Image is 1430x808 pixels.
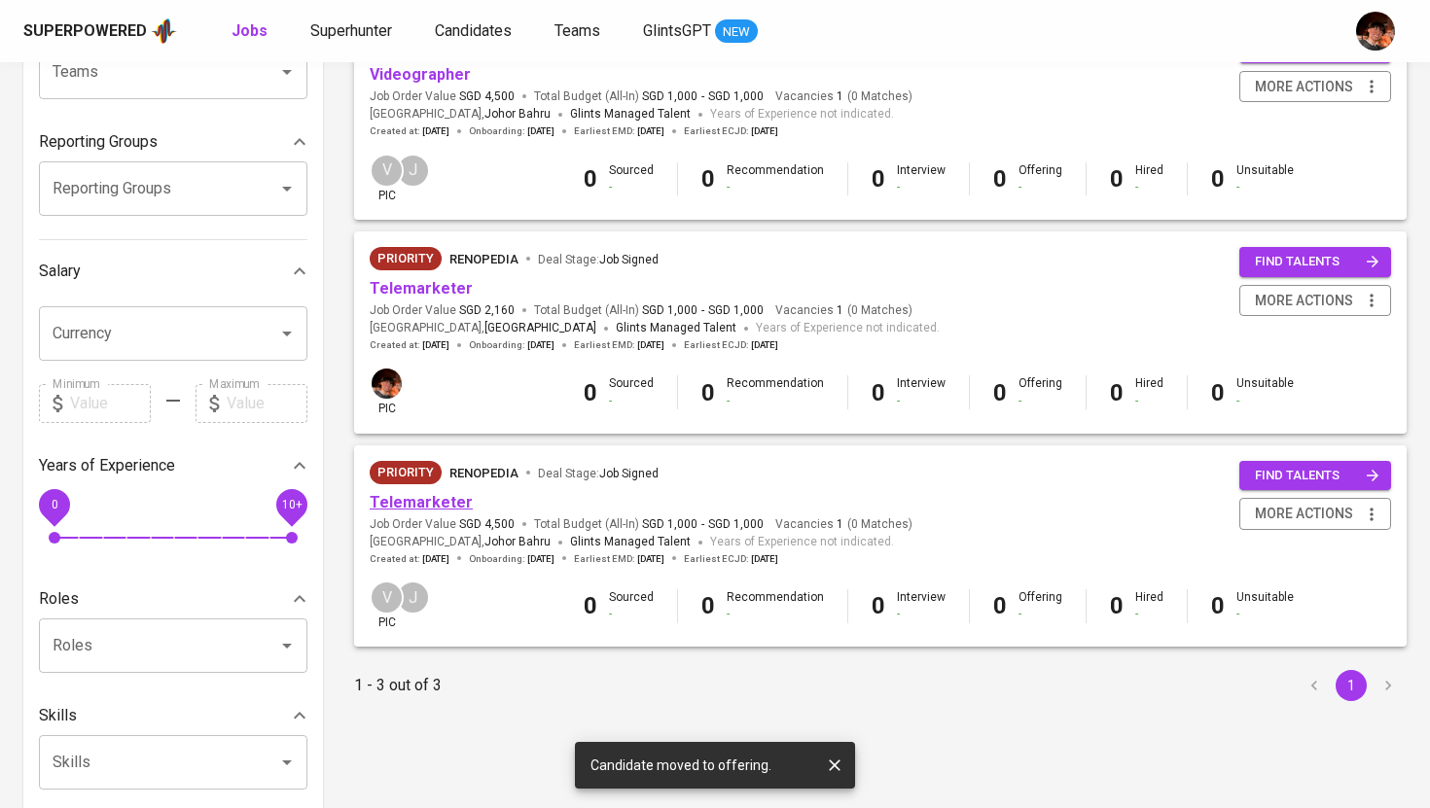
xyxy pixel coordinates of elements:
[232,21,268,40] b: Jobs
[1336,670,1367,701] button: page 1
[775,88,912,105] span: Vacancies ( 0 Matches )
[273,749,301,776] button: Open
[449,252,518,266] span: renopedia
[993,379,1007,406] b: 0
[701,516,704,533] span: -
[574,124,664,138] span: Earliest EMD :
[897,375,946,408] div: Interview
[1236,375,1294,408] div: Unsuitable
[708,516,764,533] span: SGD 1,000
[1135,179,1163,195] div: -
[459,302,515,319] span: SGD 2,160
[1019,606,1062,622] div: -
[484,533,551,552] span: Johor Bahru
[637,552,664,566] span: [DATE]
[370,279,473,298] a: Telemarketer
[642,302,697,319] span: SGD 1,000
[370,124,449,138] span: Created at :
[710,533,894,552] span: Years of Experience not indicated.
[897,606,946,622] div: -
[1236,589,1294,622] div: Unsuitable
[422,338,449,352] span: [DATE]
[834,302,843,319] span: 1
[751,124,778,138] span: [DATE]
[370,154,404,204] div: pic
[751,552,778,566] span: [DATE]
[727,606,824,622] div: -
[708,88,764,105] span: SGD 1,000
[354,674,442,697] p: 1 - 3 out of 3
[534,516,764,533] span: Total Budget (All-In)
[1135,589,1163,622] div: Hired
[39,123,307,161] div: Reporting Groups
[701,165,715,193] b: 0
[897,162,946,195] div: Interview
[370,367,404,417] div: pic
[39,587,79,611] p: Roles
[751,338,778,352] span: [DATE]
[23,17,177,46] a: Superpoweredapp logo
[993,592,1007,619] b: 0
[273,632,301,659] button: Open
[1239,461,1391,491] button: find talents
[534,88,764,105] span: Total Budget (All-In)
[993,165,1007,193] b: 0
[534,302,764,319] span: Total Budget (All-In)
[1211,379,1225,406] b: 0
[39,130,158,154] p: Reporting Groups
[370,516,515,533] span: Job Order Value
[484,319,596,338] span: [GEOGRAPHIC_DATA]
[469,552,554,566] span: Onboarding :
[372,369,402,399] img: diemas@glints.com
[684,552,778,566] span: Earliest ECJD :
[708,302,764,319] span: SGD 1,000
[1255,251,1379,273] span: find talents
[538,253,659,266] span: Deal Stage :
[435,19,516,44] a: Candidates
[1135,606,1163,622] div: -
[1019,393,1062,409] div: -
[574,338,664,352] span: Earliest EMD :
[538,467,659,480] span: Deal Stage :
[39,260,81,283] p: Salary
[232,19,271,44] a: Jobs
[1236,393,1294,409] div: -
[637,338,664,352] span: [DATE]
[756,319,940,338] span: Years of Experience not indicated.
[1211,165,1225,193] b: 0
[39,696,307,735] div: Skills
[643,19,758,44] a: GlintsGPT NEW
[469,338,554,352] span: Onboarding :
[273,58,301,86] button: Open
[570,107,691,121] span: Glints Managed Talent
[775,516,912,533] span: Vacancies ( 0 Matches )
[1239,498,1391,530] button: more actions
[459,516,515,533] span: SGD 4,500
[1255,465,1379,487] span: find talents
[273,175,301,202] button: Open
[609,393,654,409] div: -
[590,748,771,783] div: Candidate moved to offering.
[1239,247,1391,277] button: find talents
[370,580,404,615] div: V
[609,375,654,408] div: Sourced
[1110,592,1124,619] b: 0
[715,22,758,42] span: NEW
[422,552,449,566] span: [DATE]
[370,580,404,631] div: pic
[370,65,471,84] a: Videographer
[599,253,659,266] span: Job Signed
[1356,12,1395,51] img: diemas@glints.com
[574,552,664,566] span: Earliest EMD :
[584,592,597,619] b: 0
[1236,606,1294,622] div: -
[435,21,512,40] span: Candidates
[396,580,430,615] div: J
[527,338,554,352] span: [DATE]
[1255,502,1353,526] span: more actions
[527,124,554,138] span: [DATE]
[701,592,715,619] b: 0
[710,105,894,124] span: Years of Experience not indicated.
[643,21,711,40] span: GlintsGPT
[1236,162,1294,195] div: Unsuitable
